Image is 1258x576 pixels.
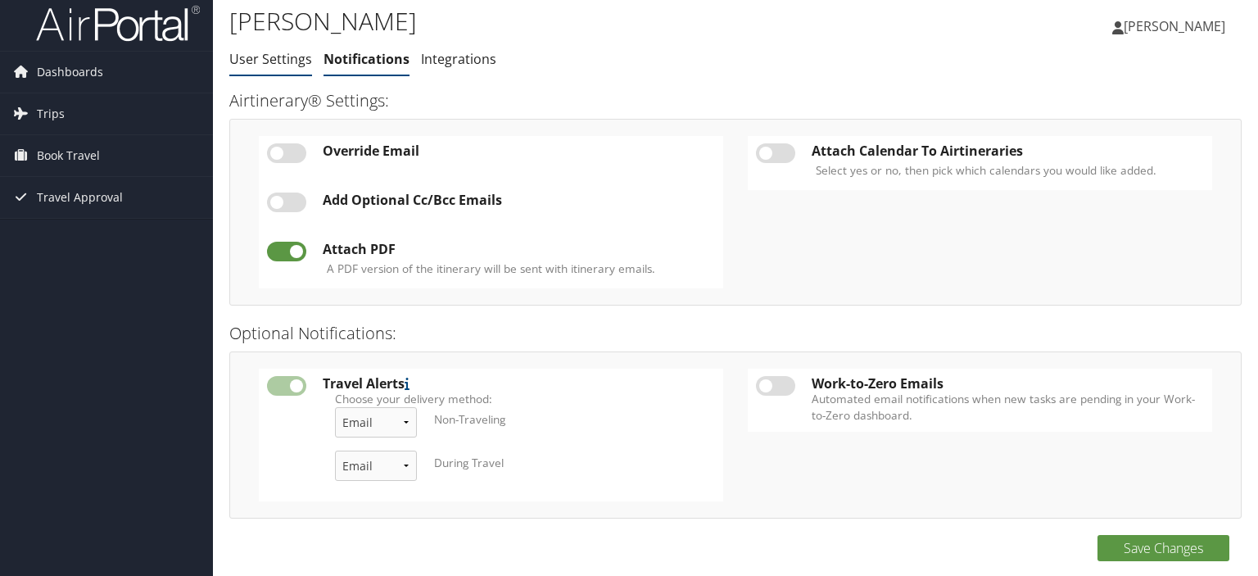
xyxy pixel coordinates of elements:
label: Choose your delivery method: [335,391,703,407]
div: Override Email [323,143,715,158]
label: Automated email notifications when new tasks are pending in your Work-to-Zero dashboard. [812,391,1204,424]
div: Add Optional Cc/Bcc Emails [323,193,715,207]
img: airportal-logo.png [36,4,200,43]
span: Trips [37,93,65,134]
div: Work-to-Zero Emails [812,376,1204,391]
a: User Settings [229,50,312,68]
a: [PERSON_NAME] [1112,2,1242,51]
div: Attach PDF [323,242,715,256]
span: Travel Approval [37,177,123,218]
label: Select yes or no, then pick which calendars you would like added. [816,162,1156,179]
button: Save Changes [1097,535,1229,561]
div: Attach Calendar To Airtineraries [812,143,1204,158]
label: During Travel [434,455,504,471]
span: Book Travel [37,135,100,176]
span: Dashboards [37,52,103,93]
span: [PERSON_NAME] [1124,17,1225,35]
h1: [PERSON_NAME] [229,4,904,39]
label: A PDF version of the itinerary will be sent with itinerary emails. [327,261,655,277]
a: Notifications [324,50,410,68]
label: Non-Traveling [434,411,505,428]
a: Integrations [421,50,496,68]
h3: Airtinerary® Settings: [229,89,1242,112]
h3: Optional Notifications: [229,322,1242,345]
div: Travel Alerts [323,376,715,391]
